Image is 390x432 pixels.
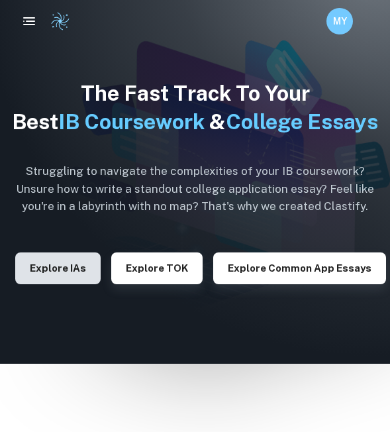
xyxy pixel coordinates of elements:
button: Explore IAs [15,252,101,284]
button: Explore TOK [111,252,203,284]
h1: The Fast Track To Your Best & [11,80,379,136]
span: College Essays [226,109,378,134]
img: Clastify logo [50,11,70,31]
span: IB Coursework [58,109,205,134]
h6: Struggling to navigate the complexities of your IB coursework? Unsure how to write a standout col... [11,162,379,215]
a: Explore IAs [15,261,101,274]
a: Explore Common App essays [213,261,386,274]
a: Clastify logo [42,11,70,31]
button: MY [326,8,353,34]
button: Explore Common App essays [213,252,386,284]
h6: MY [332,14,348,28]
a: Explore TOK [111,261,203,274]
